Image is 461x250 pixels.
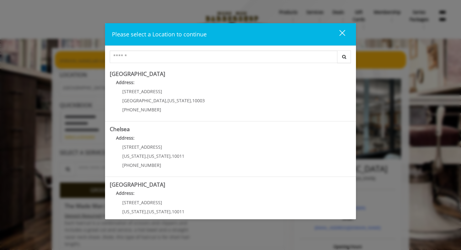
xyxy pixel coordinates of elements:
[192,98,205,104] span: 10003
[147,153,171,159] span: [US_STATE]
[122,107,161,113] span: [PHONE_NUMBER]
[171,153,172,159] span: ,
[116,190,135,196] b: Address:
[167,98,191,104] span: [US_STATE]
[110,70,165,77] b: [GEOGRAPHIC_DATA]
[110,51,351,66] div: Center Select
[172,153,184,159] span: 10011
[110,125,130,133] b: Chelsea
[166,98,167,104] span: ,
[122,199,162,205] span: [STREET_ADDRESS]
[112,30,207,38] span: Please select a Location to continue
[122,162,161,168] span: [PHONE_NUMBER]
[191,98,192,104] span: ,
[110,181,165,188] b: [GEOGRAPHIC_DATA]
[116,79,135,85] b: Address:
[122,209,146,215] span: [US_STATE]
[147,209,171,215] span: [US_STATE]
[341,55,348,59] i: Search button
[122,153,146,159] span: [US_STATE]
[116,135,135,141] b: Address:
[146,209,147,215] span: ,
[122,144,162,150] span: [STREET_ADDRESS]
[146,153,147,159] span: ,
[122,98,166,104] span: [GEOGRAPHIC_DATA]
[328,28,349,41] button: close dialog
[332,29,345,39] div: close dialog
[171,209,172,215] span: ,
[110,51,337,63] input: Search Center
[172,209,184,215] span: 10011
[122,88,162,94] span: [STREET_ADDRESS]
